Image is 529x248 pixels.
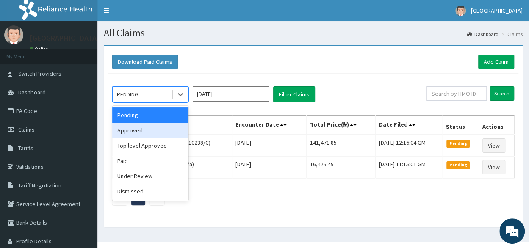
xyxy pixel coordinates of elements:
[112,138,188,153] div: Top level Approved
[479,116,514,135] th: Actions
[112,107,188,123] div: Pending
[467,30,499,38] a: Dashboard
[49,72,117,157] span: We're online!
[30,34,100,42] p: [GEOGRAPHIC_DATA]
[442,116,479,135] th: Status
[375,135,442,157] td: [DATE] 12:16:04 GMT
[232,135,306,157] td: [DATE]
[30,46,50,52] a: Online
[232,157,306,178] td: [DATE]
[306,157,375,178] td: 16,475.45
[482,138,505,153] a: View
[232,116,306,135] th: Encounter Date
[375,116,442,135] th: Date Filed
[426,86,487,101] input: Search by HMO ID
[112,184,188,199] div: Dismissed
[16,42,34,63] img: d_794563401_company_1708531726252_794563401
[112,55,178,69] button: Download Paid Claims
[375,157,442,178] td: [DATE] 11:15:01 GMT
[112,123,188,138] div: Approved
[499,30,523,38] li: Claims
[4,25,23,44] img: User Image
[306,116,375,135] th: Total Price(₦)
[482,160,505,174] a: View
[104,28,523,39] h1: All Claims
[490,86,514,101] input: Search
[139,4,159,25] div: Minimize live chat window
[18,88,46,96] span: Dashboard
[18,126,35,133] span: Claims
[112,168,188,184] div: Under Review
[4,161,161,191] textarea: Type your message and hit 'Enter'
[18,182,61,189] span: Tariff Negotiation
[193,86,269,102] input: Select Month and Year
[306,135,375,157] td: 141,471.85
[18,70,61,77] span: Switch Providers
[478,55,514,69] a: Add Claim
[117,90,138,99] div: PENDING
[18,144,33,152] span: Tariffs
[44,47,142,58] div: Chat with us now
[455,6,466,16] img: User Image
[273,86,315,102] button: Filter Claims
[446,161,470,169] span: Pending
[112,153,188,168] div: Paid
[471,7,523,14] span: [GEOGRAPHIC_DATA]
[446,140,470,147] span: Pending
